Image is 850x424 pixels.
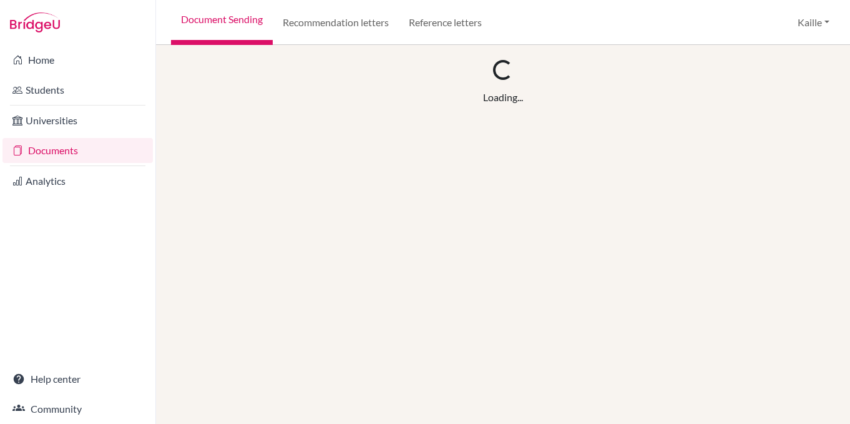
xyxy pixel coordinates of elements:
a: Help center [2,367,153,392]
img: Bridge-U [10,12,60,32]
button: Kaille [792,11,835,34]
a: Students [2,77,153,102]
a: Home [2,47,153,72]
a: Universities [2,108,153,133]
div: Loading... [483,90,523,105]
a: Analytics [2,169,153,194]
a: Documents [2,138,153,163]
a: Community [2,397,153,422]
